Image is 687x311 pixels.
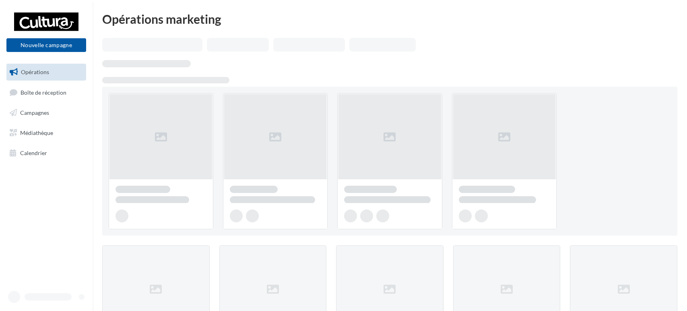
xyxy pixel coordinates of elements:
div: Opérations marketing [102,13,677,25]
a: Opérations [5,64,88,81]
a: Boîte de réception [5,84,88,101]
span: Médiathèque [20,129,53,136]
a: Médiathèque [5,124,88,141]
span: Opérations [21,68,49,75]
button: Nouvelle campagne [6,38,86,52]
span: Boîte de réception [21,89,66,95]
span: Campagnes [20,109,49,116]
a: Campagnes [5,104,88,121]
span: Calendrier [20,149,47,156]
a: Calendrier [5,145,88,162]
